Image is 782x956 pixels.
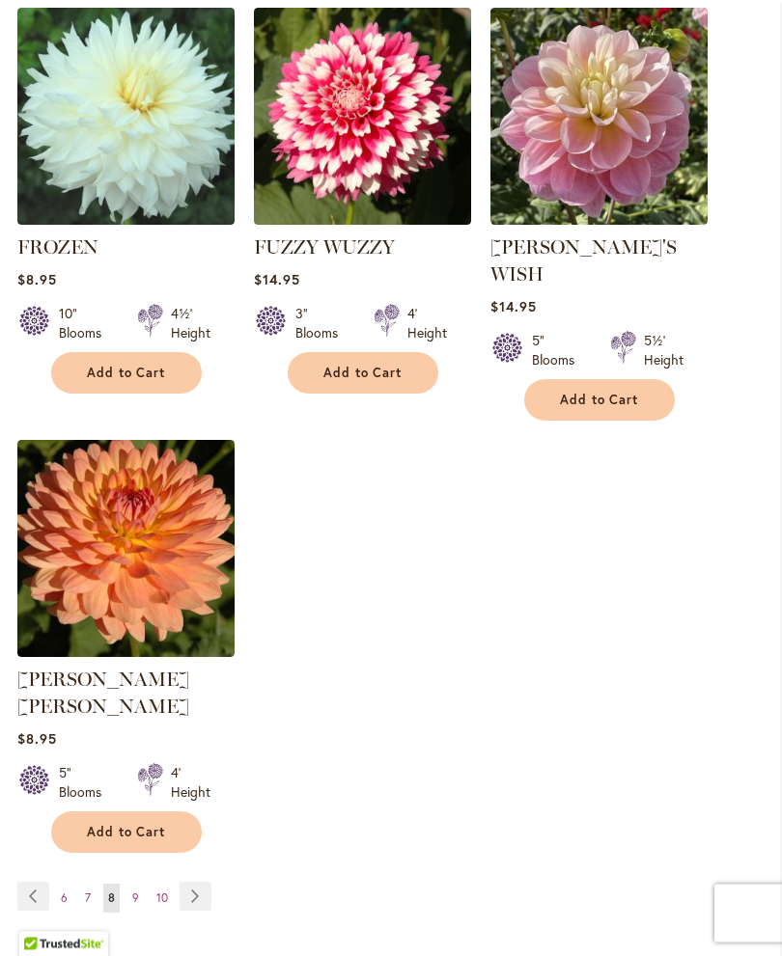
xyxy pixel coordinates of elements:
[407,305,447,343] div: 4' Height
[254,236,395,259] a: FUZZY WUZZY
[59,764,114,803] div: 5" Blooms
[156,891,168,906] span: 10
[288,353,438,395] button: Add to Cart
[17,9,235,226] img: Frozen
[59,305,114,343] div: 10" Blooms
[524,380,675,422] button: Add to Cart
[17,441,235,658] img: GABRIELLE MARIE
[17,236,98,259] a: FROZEN
[87,366,166,382] span: Add to Cart
[490,298,537,316] span: $14.95
[644,332,684,370] div: 5½' Height
[323,366,403,382] span: Add to Cart
[85,891,91,906] span: 7
[87,825,166,841] span: Add to Cart
[295,305,350,343] div: 3" Blooms
[17,211,235,230] a: Frozen
[108,891,115,906] span: 8
[254,9,471,226] img: FUZZY WUZZY
[490,211,708,230] a: Gabbie's Wish
[17,643,235,662] a: GABRIELLE MARIE
[254,211,471,230] a: FUZZY WUZZY
[490,9,708,226] img: Gabbie's Wish
[17,271,57,289] span: $8.95
[490,236,677,287] a: [PERSON_NAME]'S WISH
[171,764,210,803] div: 4' Height
[17,730,57,749] span: $8.95
[14,888,69,942] iframe: Launch Accessibility Center
[51,353,202,395] button: Add to Cart
[560,393,639,409] span: Add to Cart
[17,669,189,719] a: [PERSON_NAME] [PERSON_NAME]
[254,271,300,289] span: $14.95
[132,891,139,906] span: 9
[127,885,144,914] a: 9
[56,885,72,914] a: 6
[532,332,587,370] div: 5" Blooms
[51,812,202,854] button: Add to Cart
[80,885,96,914] a: 7
[152,885,173,914] a: 10
[171,305,210,343] div: 4½' Height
